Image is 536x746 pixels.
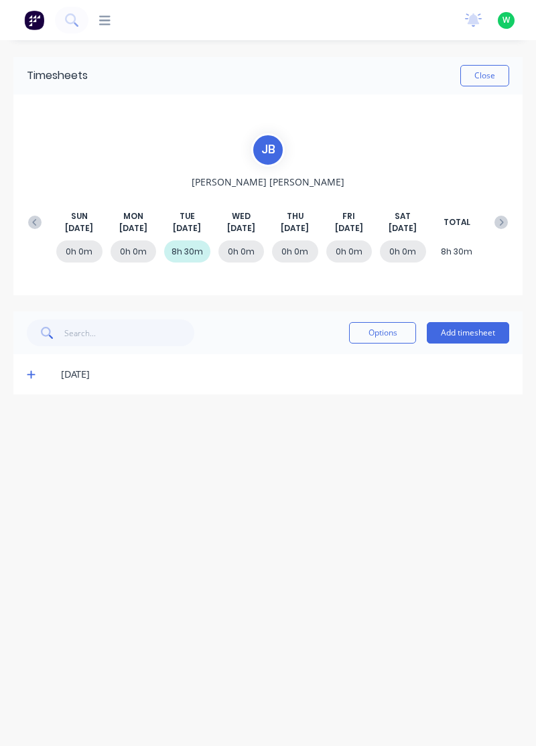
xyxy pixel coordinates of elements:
div: 0h 0m [111,240,157,263]
div: [DATE] [61,367,509,382]
button: Add timesheet [427,322,509,344]
div: Timesheets [27,68,88,84]
span: TOTAL [444,216,470,228]
span: [DATE] [119,222,147,234]
span: [DATE] [65,222,93,234]
div: 0h 0m [218,240,265,263]
span: WED [232,210,251,222]
span: [DATE] [173,222,201,234]
div: J B [251,133,285,167]
span: SAT [395,210,411,222]
button: Options [349,322,416,344]
div: 0h 0m [380,240,426,263]
button: Close [460,65,509,86]
div: 0h 0m [326,240,373,263]
div: 0h 0m [56,240,103,263]
span: [DATE] [227,222,255,234]
span: W [503,14,510,26]
span: [DATE] [335,222,363,234]
span: FRI [342,210,355,222]
span: MON [123,210,143,222]
span: TUE [180,210,195,222]
span: SUN [71,210,88,222]
div: 8h 30m [434,240,480,263]
img: Factory [24,10,44,30]
div: 0h 0m [272,240,318,263]
span: THU [287,210,304,222]
span: [DATE] [281,222,309,234]
div: 8h 30m [164,240,210,263]
input: Search... [64,319,195,346]
span: [PERSON_NAME] [PERSON_NAME] [192,175,344,189]
span: [DATE] [389,222,417,234]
